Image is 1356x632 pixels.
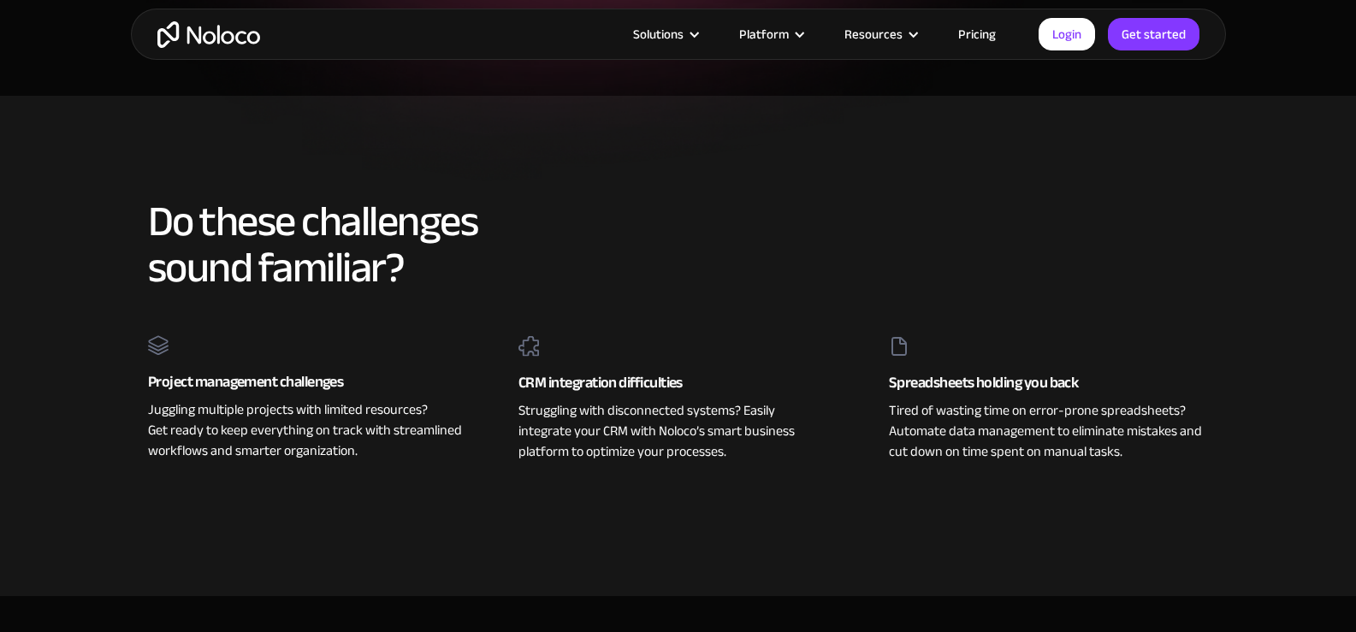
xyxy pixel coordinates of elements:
[844,23,903,45] div: Resources
[633,23,684,45] div: Solutions
[518,396,838,462] div: Struggling with disconnected systems? Easily integrate your CRM with Noloco’s smart business plat...
[612,23,718,45] div: Solutions
[937,23,1017,45] a: Pricing
[1108,18,1199,50] a: Get started
[518,370,838,396] div: CRM integration difficulties
[148,395,467,461] div: Juggling multiple projects with limited resources? Get ready to keep everything on track with str...
[148,369,467,395] div: Project management challenges
[148,198,1209,291] h2: Do these challenges sound familiar?
[718,23,823,45] div: Platform
[889,396,1208,462] div: Tired of wasting time on error-prone spreadsheets? Automate data management to eliminate mistakes...
[889,370,1208,396] div: Spreadsheets holding you back
[823,23,937,45] div: Resources
[1039,18,1095,50] a: Login
[157,21,260,48] a: home
[739,23,789,45] div: Platform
